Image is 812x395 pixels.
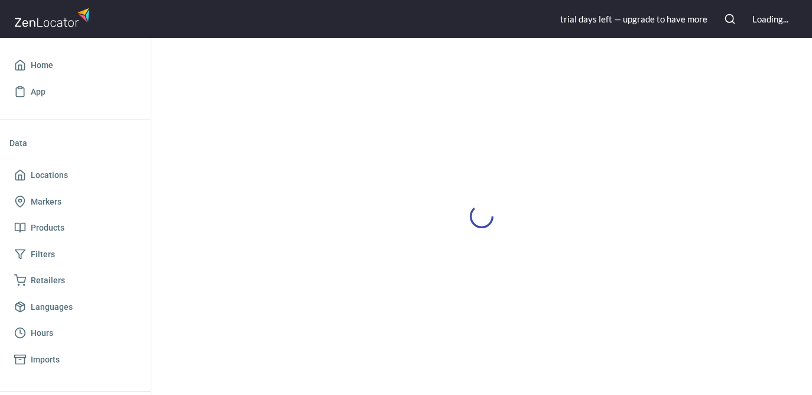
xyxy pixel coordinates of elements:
span: Languages [31,300,73,315]
div: Loading... [752,13,788,25]
a: Markers [9,189,141,215]
div: trial day s left — upgrade to have more [560,13,707,25]
a: Retailers [9,267,141,294]
span: Hours [31,326,53,341]
button: Search [717,6,743,32]
span: Home [31,58,53,73]
span: Locations [31,168,68,183]
a: Filters [9,241,141,268]
img: zenlocator [14,5,93,30]
a: Languages [9,294,141,320]
li: Data [9,129,141,157]
span: Markers [31,195,61,209]
span: Retailers [31,273,65,288]
a: Locations [9,162,141,189]
span: App [31,85,46,99]
a: Imports [9,347,141,373]
span: Imports [31,352,60,367]
a: App [9,79,141,105]
a: Home [9,52,141,79]
a: Hours [9,320,141,347]
span: Filters [31,247,55,262]
a: Products [9,215,141,241]
span: Products [31,221,64,235]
